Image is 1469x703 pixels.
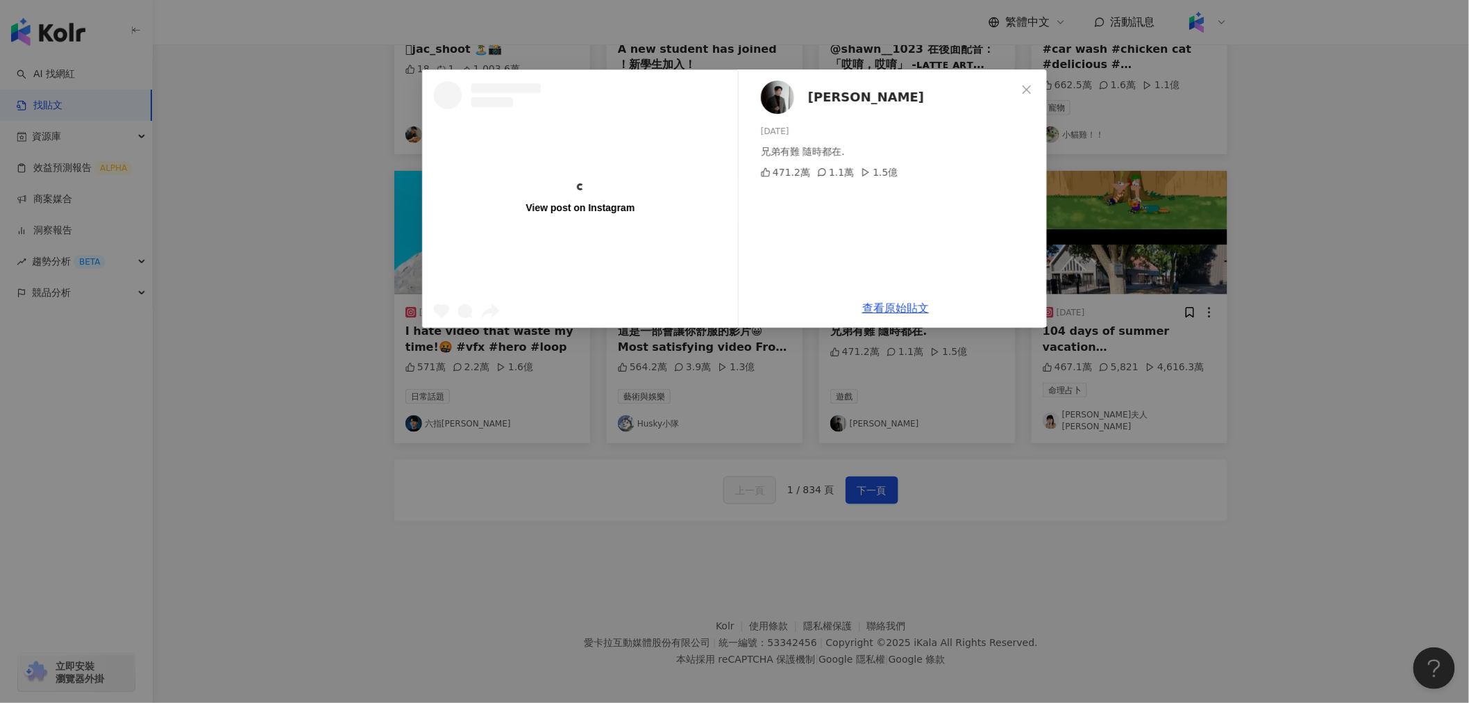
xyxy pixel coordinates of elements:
a: 查看原始貼文 [862,301,929,315]
img: KOL Avatar [761,81,794,114]
span: close [1021,84,1032,95]
span: [PERSON_NAME] [808,88,924,107]
div: 1.1萬 [817,165,854,180]
div: 471.2萬 [761,165,810,180]
div: View post on Instagram [526,201,635,214]
a: View post on Instagram [423,70,738,327]
a: KOL Avatar[PERSON_NAME] [761,81,1016,114]
button: Close [1013,76,1041,104]
div: [DATE] [761,125,1036,138]
div: 1.5億 [861,165,898,180]
div: 兄弟有難 隨時都在. [761,144,1036,159]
